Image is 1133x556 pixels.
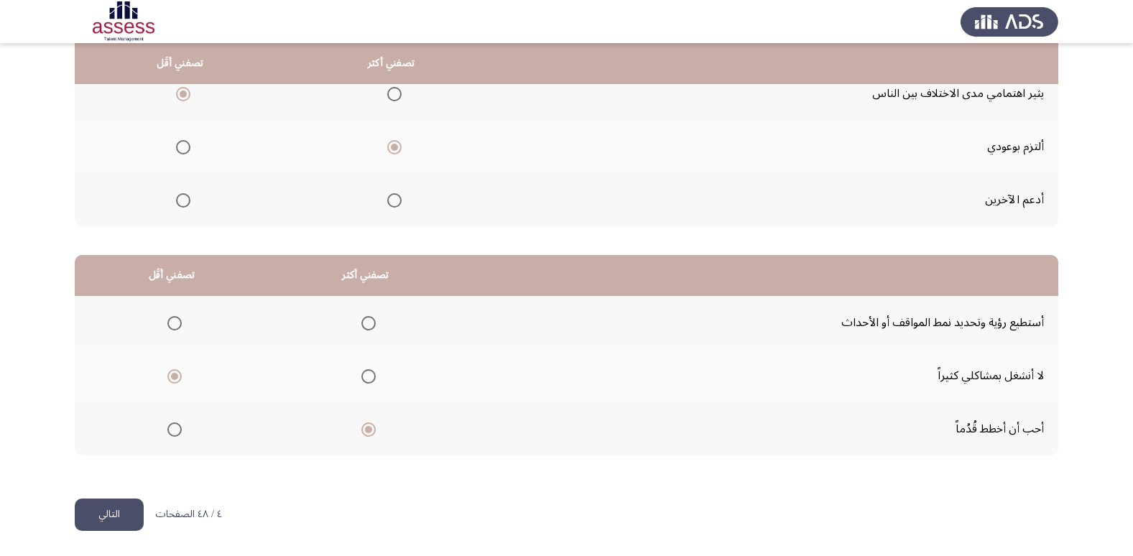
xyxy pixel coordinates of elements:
th: تصفني أقَل [75,255,269,296]
mat-radio-group: Select an option [162,417,182,441]
img: Assess Talent Management logo [961,1,1058,42]
td: يثير اهتمامي مدى الاختلاف بين الناس [497,67,1058,120]
td: ألتزم بوعودي [497,120,1058,173]
mat-radio-group: Select an option [356,310,376,335]
th: تصفني أكثر [286,43,497,84]
td: لا أنشغل بمشاكلي كثيراً [463,349,1058,402]
mat-radio-group: Select an option [381,187,402,212]
td: أستطيع رؤية وتحديد نمط المواقف أو الأحداث [463,296,1058,349]
th: تصفني أكثر [269,255,463,296]
mat-radio-group: Select an option [170,187,190,212]
mat-radio-group: Select an option [356,417,376,441]
mat-radio-group: Select an option [381,134,402,159]
img: Assessment logo of OCM R1 ASSESS [75,1,172,42]
p: ٤ / ٤٨ الصفحات [155,509,222,521]
mat-radio-group: Select an option [162,310,182,335]
mat-radio-group: Select an option [170,81,190,106]
th: تصفني أقَل [75,43,286,84]
mat-radio-group: Select an option [170,134,190,159]
mat-radio-group: Select an option [162,363,182,388]
td: أحب أن أخطط قُدُماً [463,402,1058,455]
mat-radio-group: Select an option [356,363,376,388]
button: load next page [75,499,144,531]
td: أدعم الآخرين [497,173,1058,226]
mat-radio-group: Select an option [381,81,402,106]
